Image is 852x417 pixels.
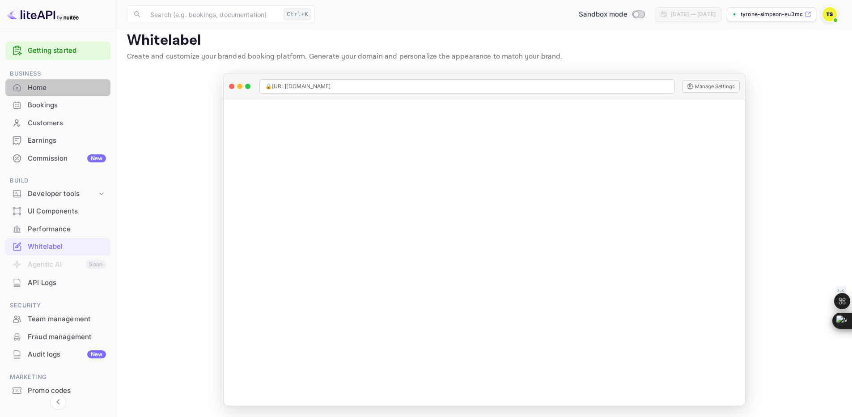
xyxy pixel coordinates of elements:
div: Audit logs [28,349,106,360]
a: Whitelabel [5,238,110,255]
span: Sandbox mode [579,9,627,20]
div: Promo codes [28,386,106,396]
div: Switch to Production mode [575,9,648,20]
button: Manage Settings [682,80,740,93]
div: Performance [5,221,110,238]
a: Earnings [5,132,110,149]
div: Ctrl+K [284,9,311,20]
button: Collapse navigation [50,394,66,410]
div: Home [28,83,106,93]
div: API Logs [28,278,106,288]
a: Home [5,79,110,96]
div: Bookings [5,97,110,114]
img: Tyrone Simpson [822,7,837,21]
span: Marketing [5,372,110,382]
a: Performance [5,221,110,237]
div: New [87,350,106,358]
div: Fraud management [28,332,106,342]
p: Whitelabel [127,32,841,50]
span: Business [5,69,110,79]
div: UI Components [5,203,110,220]
div: Developer tools [5,186,110,202]
a: CommissionNew [5,150,110,166]
a: Fraud management [5,328,110,345]
div: Commission [28,153,106,164]
input: Search (e.g. bookings, documentation) [145,5,280,23]
p: tyrone-simpson-eu3mc.n... [741,10,803,18]
span: Build [5,176,110,186]
span: 🔒 [URL][DOMAIN_NAME] [265,82,331,90]
span: Security [5,301,110,311]
a: Customers [5,115,110,131]
div: Performance [28,224,106,234]
div: Audit logsNew [5,346,110,363]
div: Fraud management [5,328,110,346]
div: UI Components [28,206,106,217]
div: Promo codes [5,382,110,400]
div: [DATE] — [DATE] [671,10,716,18]
a: Promo codes [5,382,110,399]
div: Team management [28,314,106,324]
div: New [87,154,106,162]
div: Customers [5,115,110,132]
div: Earnings [28,136,106,146]
div: Home [5,79,110,97]
div: Customers [28,118,106,128]
a: Team management [5,311,110,327]
a: UI Components [5,203,110,219]
div: Whitelabel [28,242,106,252]
img: LiteAPI logo [7,7,79,21]
a: API Logs [5,274,110,291]
a: Getting started [28,46,106,56]
div: Earnings [5,132,110,149]
div: Getting started [5,42,110,60]
div: Bookings [28,100,106,111]
a: Bookings [5,97,110,113]
div: Whitelabel [5,238,110,255]
p: Create and customize your branded booking platform. Generate your domain and personalize the appe... [127,51,841,62]
div: Team management [5,311,110,328]
a: Audit logsNew [5,346,110,362]
div: Developer tools [28,189,97,199]
div: CommissionNew [5,150,110,167]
